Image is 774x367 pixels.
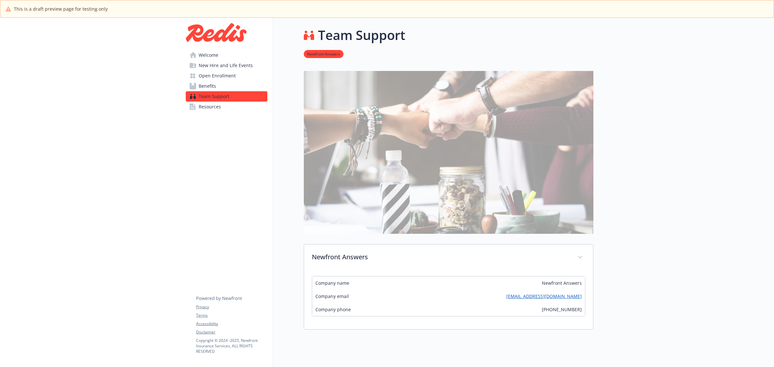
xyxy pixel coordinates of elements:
a: Resources [186,102,267,112]
a: Accessibility [196,321,267,327]
span: Company email [315,293,349,300]
span: Team Support [199,91,229,102]
span: [PHONE_NUMBER] [542,306,582,313]
div: Newfront Answers [304,271,593,329]
a: Team Support [186,91,267,102]
span: Benefits [199,81,216,91]
p: Copyright © 2024 - 2025 , Newfront Insurance Services, ALL RIGHTS RESERVED [196,338,267,354]
span: Company name [315,280,349,286]
span: New Hire and Life Events [199,60,253,71]
span: Resources [199,102,221,112]
a: Benefits [186,81,267,91]
span: Welcome [199,50,218,60]
a: Privacy [196,304,267,310]
span: This is a draft preview page for testing only [14,5,108,12]
h1: Team Support [318,25,405,45]
a: Terms [196,312,267,318]
a: Newfront Answers [304,51,343,57]
a: New Hire and Life Events [186,60,267,71]
a: Disclaimer [196,329,267,335]
a: Open Enrollment [186,71,267,81]
div: Newfront Answers [304,244,593,271]
span: Company phone [315,306,351,313]
p: Newfront Answers [312,252,570,262]
a: [EMAIL_ADDRESS][DOMAIN_NAME] [506,293,582,300]
span: Open Enrollment [199,71,236,81]
img: team support page banner [304,71,593,234]
a: Welcome [186,50,267,60]
span: Newfront Answers [542,280,582,286]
